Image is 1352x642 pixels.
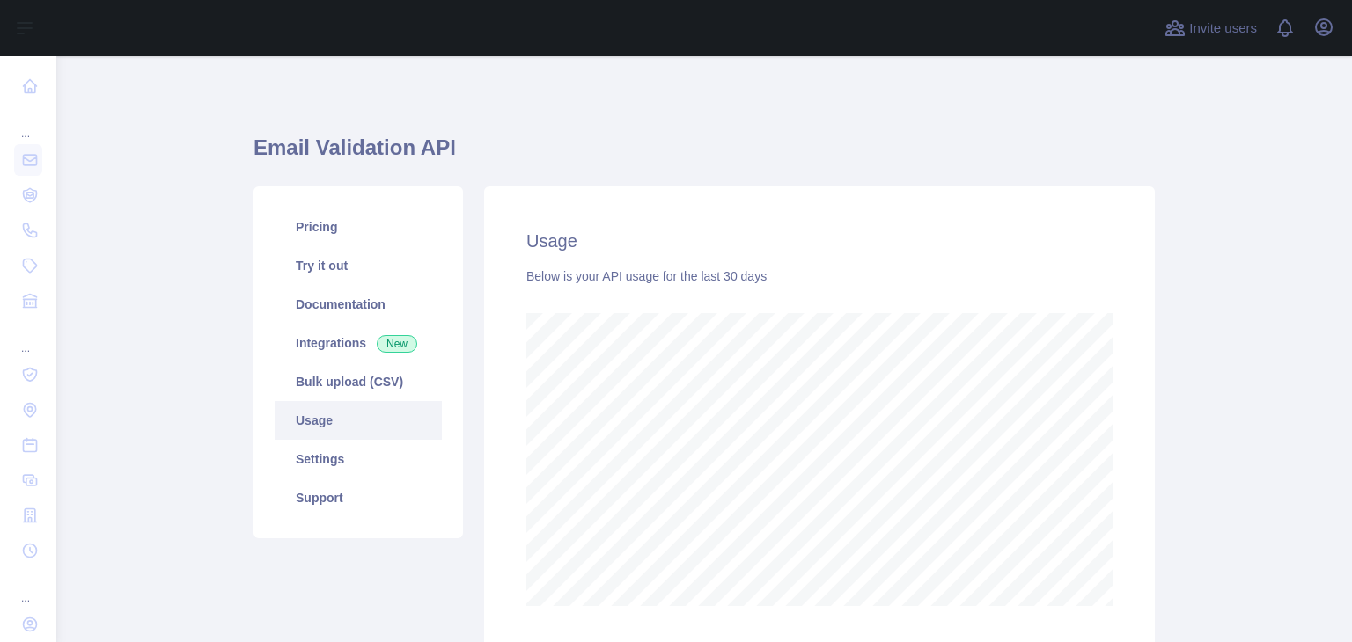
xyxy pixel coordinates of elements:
[275,285,442,324] a: Documentation
[1189,18,1257,39] span: Invite users
[275,440,442,478] a: Settings
[526,229,1113,253] h2: Usage
[1161,14,1260,42] button: Invite users
[275,362,442,401] a: Bulk upload (CSV)
[14,570,42,605] div: ...
[377,335,417,353] span: New
[275,246,442,285] a: Try it out
[275,208,442,246] a: Pricing
[275,478,442,517] a: Support
[253,134,1155,176] h1: Email Validation API
[275,324,442,362] a: Integrations New
[526,267,1113,285] div: Below is your API usage for the last 30 days
[14,106,42,141] div: ...
[14,320,42,355] div: ...
[275,401,442,440] a: Usage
